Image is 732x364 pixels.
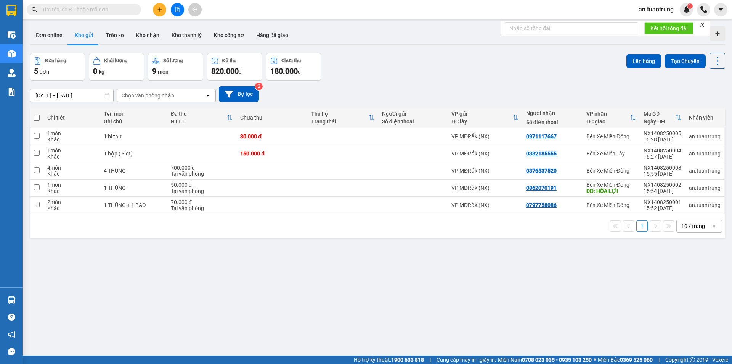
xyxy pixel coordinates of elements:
[586,118,630,125] div: ĐC giao
[171,205,233,211] div: Tại văn phòng
[644,147,681,154] div: NX1408250004
[665,54,706,68] button: Tạo Chuyến
[683,6,690,13] img: icon-new-feature
[644,22,693,34] button: Kết nối tổng đài
[681,222,705,230] div: 10 / trang
[8,348,15,355] span: message
[45,58,66,63] div: Đơn hàng
[47,165,96,171] div: 4 món
[30,89,113,102] input: Select a date range.
[8,69,16,77] img: warehouse-icon
[448,108,522,128] th: Toggle SortBy
[586,188,636,194] div: DĐ: HÒA LỢI
[644,111,675,117] div: Mã GD
[47,205,96,211] div: Khác
[175,7,180,12] span: file-add
[700,22,705,28] span: close
[644,154,681,160] div: 16:27 [DATE]
[239,69,242,75] span: đ
[718,6,724,13] span: caret-down
[188,3,202,16] button: aim
[710,26,725,41] div: Tạo kho hàng mới
[255,83,263,90] sup: 2
[104,185,163,191] div: 1 THÙNG
[40,69,49,75] span: đơn
[122,92,174,99] div: Chọn văn phòng nhận
[382,118,444,125] div: Số điện thoại
[714,3,727,16] button: caret-down
[192,7,197,12] span: aim
[266,53,321,81] button: Chưa thu180.000đ
[30,53,85,81] button: Đơn hàng5đơn
[30,26,69,44] button: Đơn online
[171,165,233,171] div: 700.000 đ
[240,133,303,139] div: 30.000 đ
[711,223,717,229] svg: open
[644,130,681,136] div: NX1408250005
[644,165,681,171] div: NX1408250003
[658,356,660,364] span: |
[167,108,236,128] th: Toggle SortBy
[644,118,675,125] div: Ngày ĐH
[620,357,653,363] strong: 0369 525 060
[640,108,685,128] th: Toggle SortBy
[8,31,16,39] img: warehouse-icon
[240,115,303,121] div: Chưa thu
[69,26,100,44] button: Kho gửi
[586,133,636,139] div: Bến Xe Miền Đông
[148,53,203,81] button: Số lượng9món
[689,168,721,174] div: an.tuantrung
[219,86,259,102] button: Bộ lọc
[632,5,680,14] span: an.tuantrung
[586,168,636,174] div: Bến Xe Miền Đông
[644,188,681,194] div: 15:54 [DATE]
[222,58,236,63] div: Đã thu
[8,50,16,58] img: warehouse-icon
[34,66,38,76] span: 5
[100,26,130,44] button: Trên xe
[104,58,127,63] div: Khối lượng
[526,110,579,116] div: Người nhận
[250,26,294,44] button: Hàng đã giao
[451,133,518,139] div: VP MĐRắk (NX)
[104,202,163,208] div: 1 THÙNG + 1 BAO
[700,6,707,13] img: phone-icon
[583,108,640,128] th: Toggle SortBy
[311,111,368,117] div: Thu hộ
[689,150,721,157] div: an.tuantrung
[47,130,96,136] div: 1 món
[586,150,636,157] div: Bến Xe Miền Tây
[644,136,681,142] div: 16:28 [DATE]
[208,26,250,44] button: Kho công nợ
[451,185,518,191] div: VP MĐRắk (NX)
[689,133,721,139] div: an.tuantrung
[8,296,16,304] img: warehouse-icon
[690,357,695,362] span: copyright
[451,168,518,174] div: VP MĐRắk (NX)
[689,115,721,121] div: Nhân viên
[689,3,691,9] span: 1
[158,69,169,75] span: món
[526,150,557,157] div: 0382185555
[104,150,163,157] div: 1 hộp ( 3 đt)
[689,185,721,191] div: an.tuantrung
[240,150,303,157] div: 150.000 đ
[498,356,592,364] span: Miền Nam
[689,202,721,208] div: an.tuantrung
[211,66,239,76] span: 820.000
[644,171,681,177] div: 15:55 [DATE]
[451,150,518,157] div: VP MĐRắk (NX)
[644,182,681,188] div: NX1408250002
[104,111,163,117] div: Tên món
[47,115,96,121] div: Chi tiết
[47,171,96,177] div: Khác
[526,119,579,125] div: Số điện thoại
[207,53,262,81] button: Đã thu820.000đ
[89,53,144,81] button: Khối lượng0kg
[165,26,208,44] button: Kho thanh lý
[47,188,96,194] div: Khác
[354,356,424,364] span: Hỗ trợ kỹ thuật:
[6,5,16,16] img: logo-vxr
[270,66,298,76] span: 180.000
[586,182,636,188] div: Bến Xe Miền Đông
